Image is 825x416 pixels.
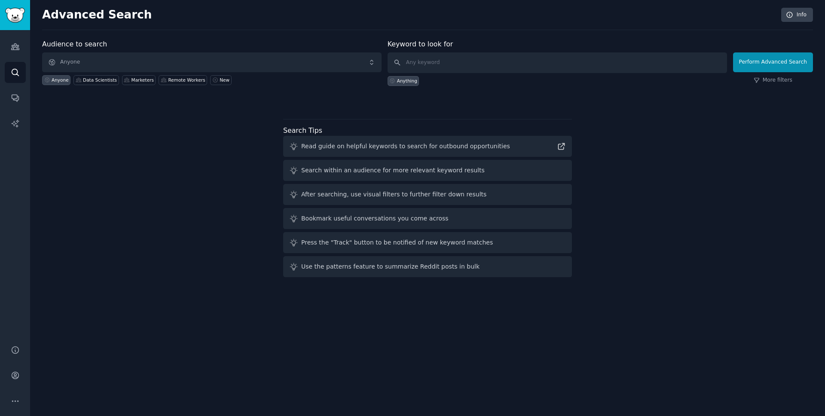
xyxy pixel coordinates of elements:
a: More filters [754,76,792,84]
a: New [210,75,231,85]
div: Anything [397,78,417,84]
div: Use the patterns feature to summarize Reddit posts in bulk [301,262,480,271]
div: Press the "Track" button to be notified of new keyword matches [301,238,493,247]
div: Data Scientists [83,77,117,83]
div: Remote Workers [168,77,205,83]
button: Anyone [42,52,382,72]
div: Bookmark useful conversations you come across [301,214,449,223]
label: Keyword to look for [388,40,453,48]
a: Info [781,8,813,22]
button: Perform Advanced Search [733,52,813,72]
div: After searching, use visual filters to further filter down results [301,190,486,199]
div: Read guide on helpful keywords to search for outbound opportunities [301,142,510,151]
div: Anyone [52,77,69,83]
img: GummySearch logo [5,8,25,23]
h2: Advanced Search [42,8,776,22]
div: Marketers [131,77,154,83]
input: Any keyword [388,52,727,73]
label: Audience to search [42,40,107,48]
label: Search Tips [283,126,322,135]
div: New [220,77,229,83]
div: Search within an audience for more relevant keyword results [301,166,485,175]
